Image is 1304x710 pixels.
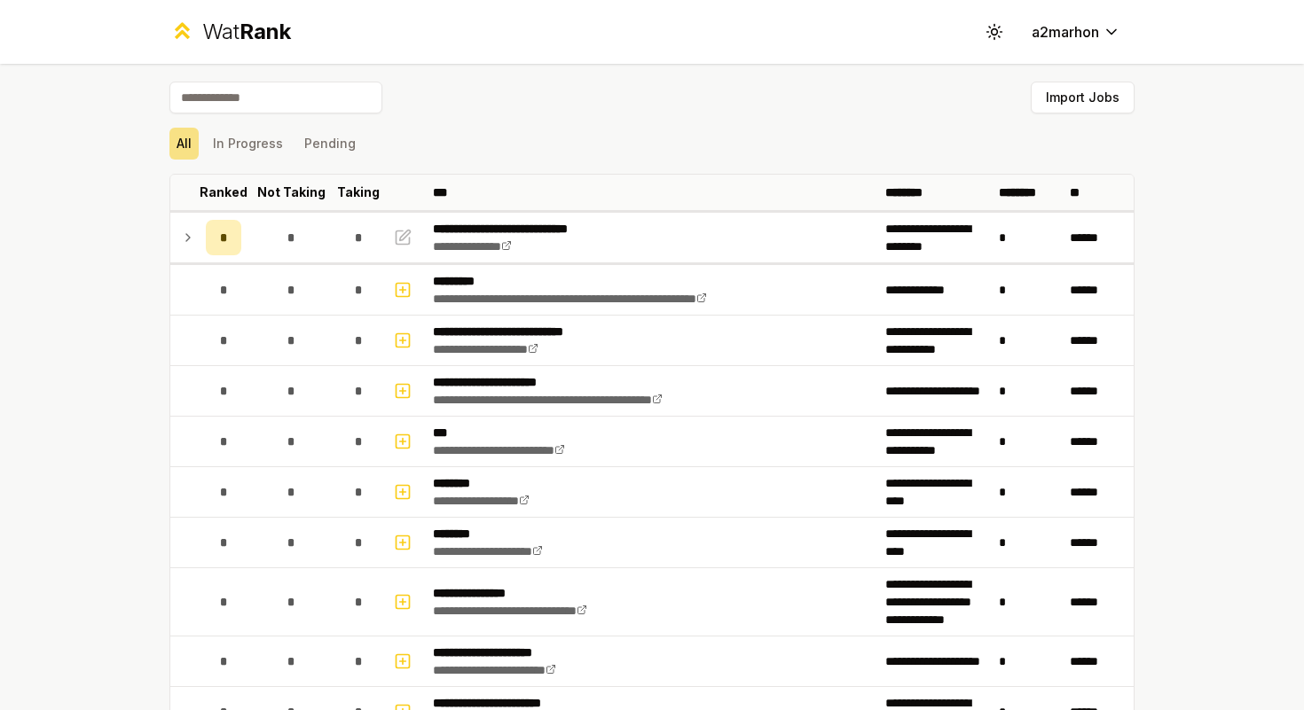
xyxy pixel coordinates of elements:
[1031,82,1135,113] button: Import Jobs
[297,128,363,160] button: Pending
[240,19,291,44] span: Rank
[257,183,326,201] p: Not Taking
[1017,16,1135,48] button: a2marhon
[169,128,199,160] button: All
[1032,21,1099,43] span: a2marhon
[200,183,247,201] p: Ranked
[202,18,291,46] div: Wat
[337,183,380,201] p: Taking
[169,18,291,46] a: WatRank
[206,128,290,160] button: In Progress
